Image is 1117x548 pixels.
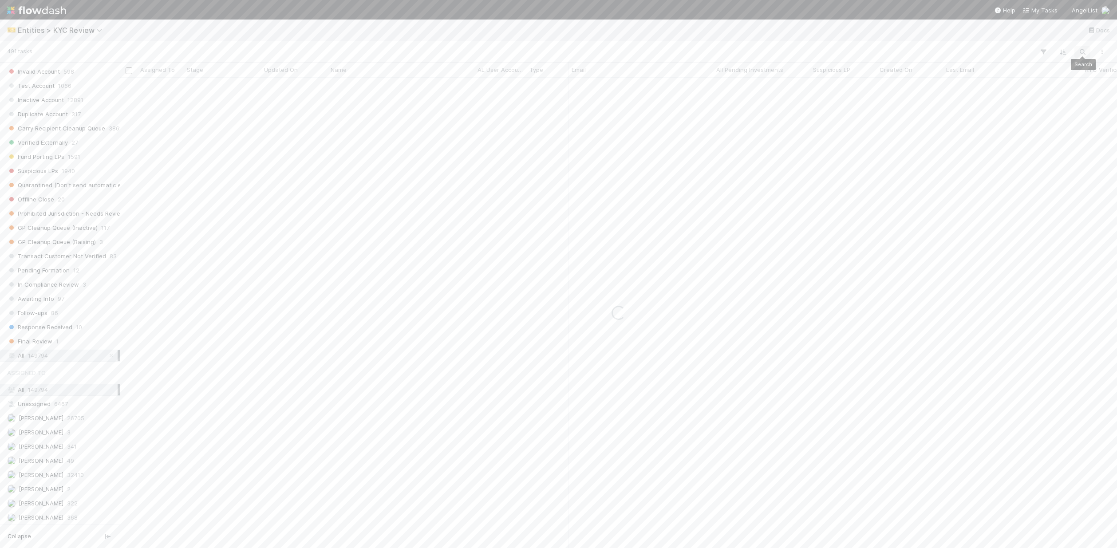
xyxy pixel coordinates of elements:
[19,485,63,493] span: [PERSON_NAME]
[7,251,106,262] span: Transact Customer Not Verified
[67,95,83,106] span: 12891
[7,384,118,395] div: All
[7,456,16,465] img: avatar_cea4b3df-83b6-44b5-8b06-f9455c333edc.png
[67,469,84,481] span: 32410
[7,95,64,106] span: Inactive Account
[19,457,63,464] span: [PERSON_NAME]
[73,265,79,276] span: 12
[7,109,68,120] span: Duplicate Account
[7,194,54,205] span: Offline Close
[68,151,80,162] span: 1591
[7,3,66,18] img: logo-inverted-e16ddd16eac7371096b0.svg
[7,398,118,410] div: Unassigned
[7,123,105,134] span: Carry Recipient Cleanup Queue
[62,166,75,177] span: 1940
[7,350,118,361] div: All
[58,293,64,304] span: 97
[51,308,58,319] span: 86
[7,364,46,382] span: Assigned To
[7,265,70,276] span: Pending Formation
[1022,6,1058,15] a: My Tasks
[19,414,63,422] span: [PERSON_NAME]
[7,208,125,219] span: Prohibited Jurisdiction - Needs Review
[67,441,77,452] span: 341
[67,484,71,495] span: 2
[58,194,65,205] span: 20
[716,65,783,74] span: All Pending Investments
[71,109,81,120] span: 317
[7,470,16,479] img: avatar_73a733c5-ce41-4a22-8c93-0dca612da21e.png
[71,137,78,148] span: 27
[28,350,48,361] span: 149794
[101,222,110,233] span: 117
[7,137,68,148] span: Verified Externally
[67,455,74,466] span: 49
[67,427,71,438] span: 3
[67,498,78,509] span: 322
[7,222,98,233] span: GP Cleanup Queue (Inactive)
[7,485,16,493] img: avatar_04f2f553-352a-453f-b9fb-c6074dc60769.png
[19,500,63,507] span: [PERSON_NAME]
[56,336,59,347] span: 1
[880,65,912,74] span: Created On
[7,237,96,248] span: GP Cleanup Queue (Raising)
[28,386,48,393] span: 149794
[63,66,74,77] span: 598
[7,513,16,522] img: avatar_1a1d5361-16dd-4910-a949-020dcd9f55a3.png
[1101,6,1110,15] img: avatar_ef15843f-6fde-4057-917e-3fb236f438ca.png
[7,66,60,77] span: Invalid Account
[813,65,850,74] span: Suspicious LP
[331,65,347,74] span: Name
[529,65,543,74] span: Type
[99,237,103,248] span: 3
[572,65,586,74] span: Email
[187,65,203,74] span: Stage
[19,429,63,436] span: [PERSON_NAME]
[7,26,16,34] span: 🎫
[994,6,1015,15] div: Help
[58,80,71,91] span: 1066
[83,279,86,290] span: 3
[126,67,132,74] input: Toggle All Rows Selected
[7,151,64,162] span: Fund Porting LPs
[7,80,55,91] span: Test Account
[18,26,107,35] span: Entities > KYC Review
[19,514,63,521] span: [PERSON_NAME]
[7,499,16,508] img: avatar_e0ab5a02-4425-4644-8eca-231d5bcccdf4.png
[109,123,122,134] span: 3861
[7,414,16,422] img: avatar_d6b50140-ca82-482e-b0bf-854821fc5d82.png
[76,322,82,333] span: 10
[7,166,58,177] span: Suspicious LPs
[7,322,72,333] span: Response Received
[7,279,79,290] span: In Compliance Review
[67,512,78,523] span: 368
[7,428,16,437] img: avatar_04c93a9d-6392-4423-b69d-d0825afb0a62.png
[7,180,137,191] span: Quarantined (Don't send automatic emails)
[110,251,117,262] span: 83
[8,532,31,540] span: Collapse
[7,293,54,304] span: Awaiting Info
[7,47,32,55] small: 491 tasks
[19,443,63,450] span: [PERSON_NAME]
[19,471,63,478] span: [PERSON_NAME]
[140,65,175,74] span: Assigned To
[67,413,84,424] span: 26705
[7,336,52,347] span: Final Review
[946,65,974,74] span: Last Email
[1087,25,1110,35] a: Docs
[7,308,47,319] span: Follow-ups
[264,65,298,74] span: Updated On
[1072,7,1097,14] span: AngelList
[54,398,68,410] span: 6467
[478,65,525,74] span: AL User Account Name
[7,442,16,451] img: avatar_d8fc9ee4-bd1b-4062-a2a8-84feb2d97839.png
[1022,7,1058,14] span: My Tasks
